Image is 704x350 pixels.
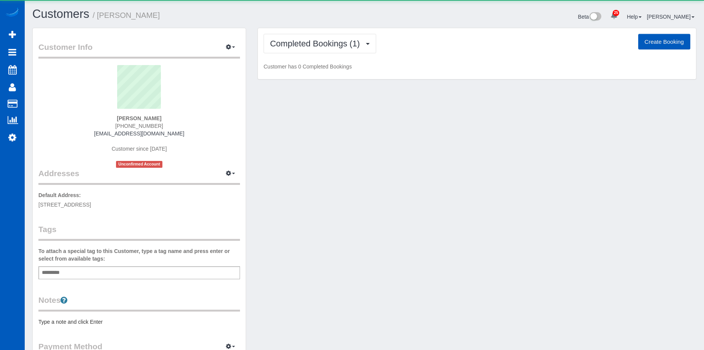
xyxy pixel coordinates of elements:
p: Customer has 0 Completed Bookings [264,63,690,70]
a: [EMAIL_ADDRESS][DOMAIN_NAME] [94,130,184,137]
img: Automaid Logo [5,8,20,18]
legend: Customer Info [38,41,240,59]
a: Help [627,14,642,20]
label: Default Address: [38,191,81,199]
iframe: Intercom live chat [678,324,696,342]
button: Completed Bookings (1) [264,34,376,53]
strong: [PERSON_NAME] [117,115,161,121]
button: Create Booking [638,34,690,50]
small: / [PERSON_NAME] [93,11,160,19]
span: [STREET_ADDRESS] [38,202,91,208]
span: Unconfirmed Account [116,161,162,167]
a: [PERSON_NAME] [647,14,694,20]
span: 25 [613,10,619,16]
a: 25 [607,8,621,24]
pre: Type a note and click Enter [38,318,240,326]
a: Beta [578,14,602,20]
span: [PHONE_NUMBER] [115,123,163,129]
span: Completed Bookings (1) [270,39,364,48]
span: Customer since [DATE] [111,146,167,152]
legend: Tags [38,224,240,241]
img: New interface [589,12,601,22]
a: Customers [32,7,89,21]
legend: Notes [38,294,240,312]
label: To attach a special tag to this Customer, type a tag name and press enter or select from availabl... [38,247,240,262]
